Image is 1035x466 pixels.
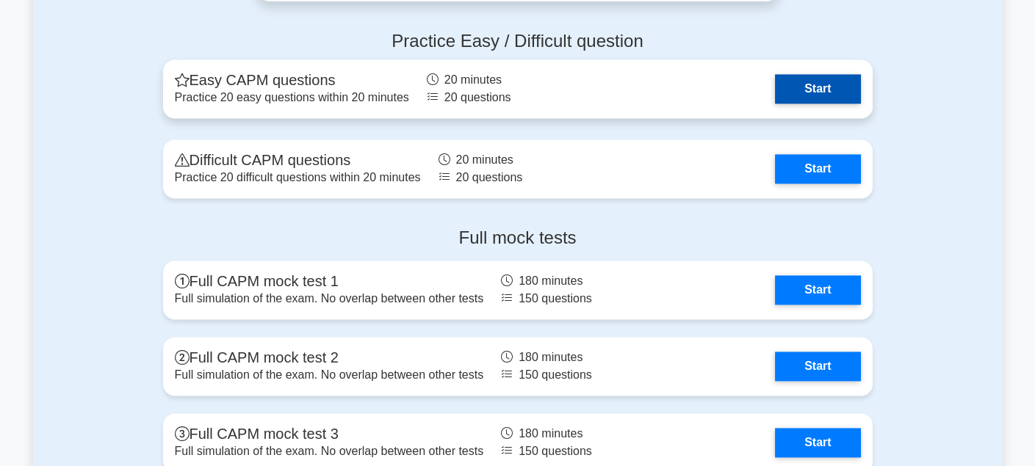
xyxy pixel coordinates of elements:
h4: Practice Easy / Difficult question [163,31,873,52]
h4: Full mock tests [163,227,873,249]
a: Start [775,428,860,457]
a: Start [775,154,860,183]
a: Start [775,352,860,381]
a: Start [775,74,860,103]
a: Start [775,275,860,305]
